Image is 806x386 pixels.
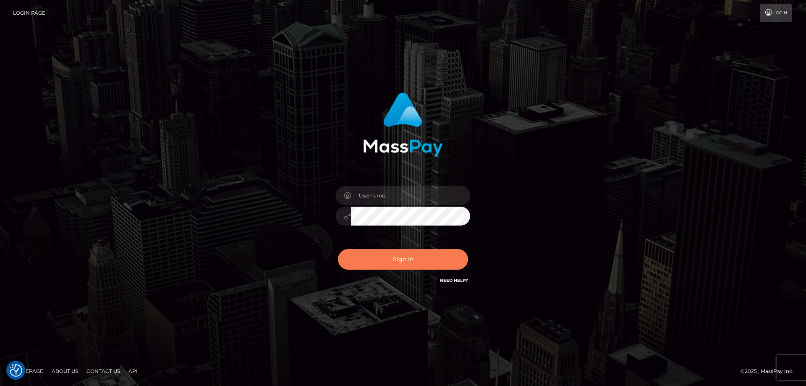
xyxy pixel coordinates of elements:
a: About Us [48,365,81,378]
div: © 2025 , MassPay Inc. [741,367,800,376]
a: Login Page [13,4,45,22]
button: Sign in [338,249,468,270]
button: Consent Preferences [10,364,22,377]
a: Homepage [9,365,47,378]
img: Revisit consent button [10,364,22,377]
a: Need Help? [440,278,468,283]
a: Login [760,4,792,22]
img: MassPay Login [363,92,443,157]
input: Username... [351,186,470,205]
a: API [125,365,141,378]
a: Contact Us [83,365,123,378]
